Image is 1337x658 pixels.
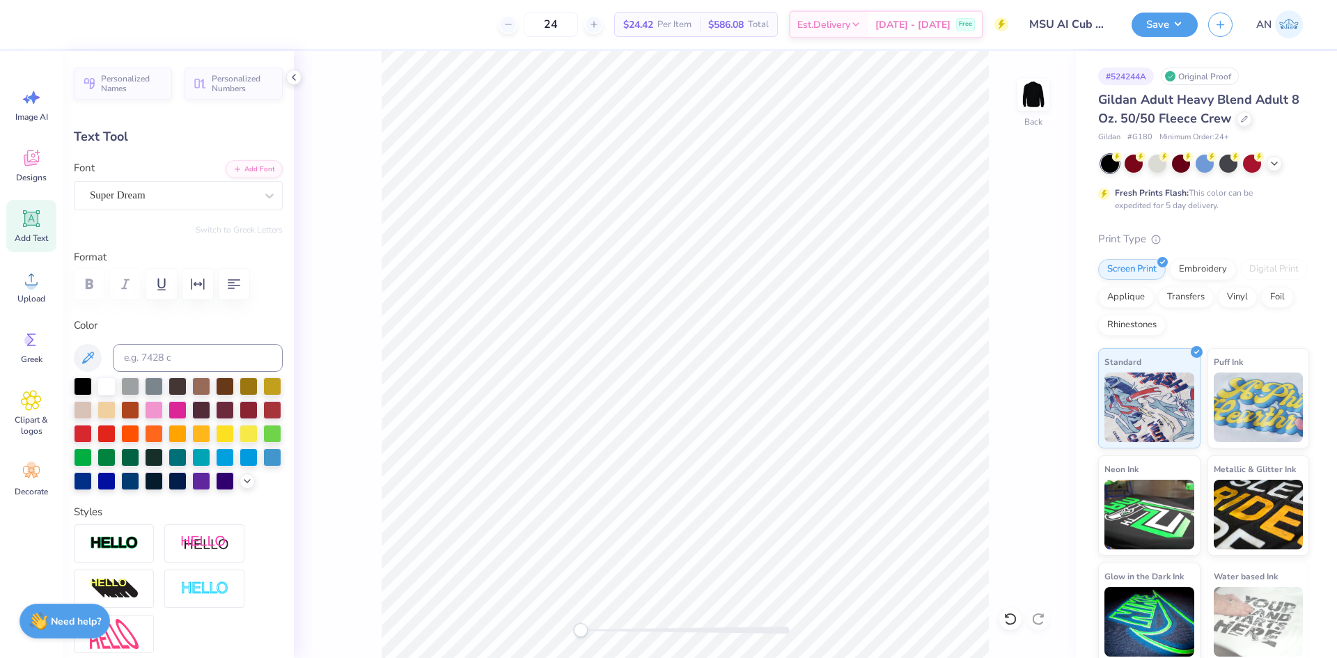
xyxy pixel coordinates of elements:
[875,17,951,32] span: [DATE] - [DATE]
[1161,68,1239,85] div: Original Proof
[1098,91,1299,127] span: Gildan Adult Heavy Blend Adult 8 Oz. 50/50 Fleece Crew
[15,233,48,244] span: Add Text
[1250,10,1309,38] a: AN
[797,17,850,32] span: Est. Delivery
[524,12,578,37] input: – –
[180,581,229,597] img: Negative Space
[623,17,653,32] span: $24.42
[51,615,101,628] strong: Need help?
[21,354,42,365] span: Greek
[1098,287,1154,308] div: Applique
[1214,462,1296,476] span: Metallic & Glitter Ink
[101,74,164,93] span: Personalized Names
[1104,569,1184,583] span: Glow in the Dark Ink
[1132,13,1198,37] button: Save
[74,160,95,176] label: Font
[708,17,744,32] span: $586.08
[212,74,274,93] span: Personalized Numbers
[1127,132,1152,143] span: # G180
[90,578,139,600] img: 3D Illusion
[196,224,283,235] button: Switch to Greek Letters
[1024,116,1042,128] div: Back
[1098,315,1166,336] div: Rhinestones
[1261,287,1294,308] div: Foil
[16,172,47,183] span: Designs
[180,535,229,552] img: Shadow
[1240,259,1308,280] div: Digital Print
[226,160,283,178] button: Add Font
[1115,187,1189,198] strong: Fresh Prints Flash:
[15,486,48,497] span: Decorate
[959,19,972,29] span: Free
[90,535,139,551] img: Stroke
[15,111,48,123] span: Image AI
[74,504,102,520] label: Styles
[113,344,283,372] input: e.g. 7428 c
[1214,354,1243,369] span: Puff Ink
[574,623,588,637] div: Accessibility label
[1214,373,1304,442] img: Puff Ink
[1115,187,1286,212] div: This color can be expedited for 5 day delivery.
[1214,569,1278,583] span: Water based Ink
[74,127,283,146] div: Text Tool
[1159,132,1229,143] span: Minimum Order: 24 +
[1256,17,1272,33] span: AN
[1019,81,1047,109] img: Back
[748,17,769,32] span: Total
[74,318,283,334] label: Color
[90,619,139,649] img: Free Distort
[17,293,45,304] span: Upload
[1158,287,1214,308] div: Transfers
[1098,259,1166,280] div: Screen Print
[1104,354,1141,369] span: Standard
[1275,10,1303,38] img: Arlo Noche
[1214,480,1304,549] img: Metallic & Glitter Ink
[185,68,283,100] button: Personalized Numbers
[1098,68,1154,85] div: # 524244A
[1104,587,1194,657] img: Glow in the Dark Ink
[74,249,283,265] label: Format
[1098,231,1309,247] div: Print Type
[1104,462,1139,476] span: Neon Ink
[8,414,54,437] span: Clipart & logos
[1019,10,1121,38] input: Untitled Design
[1104,373,1194,442] img: Standard
[1104,480,1194,549] img: Neon Ink
[74,68,172,100] button: Personalized Names
[1170,259,1236,280] div: Embroidery
[657,17,691,32] span: Per Item
[1098,132,1120,143] span: Gildan
[1218,287,1257,308] div: Vinyl
[1214,587,1304,657] img: Water based Ink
